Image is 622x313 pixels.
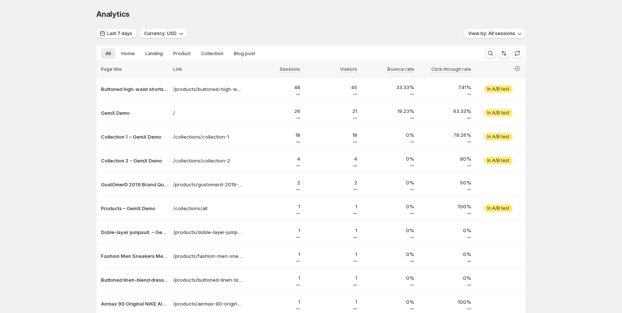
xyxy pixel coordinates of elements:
span: In A/B test [487,134,510,140]
a: /collections/collection-1 [173,133,243,140]
span: Home [121,51,135,57]
span: Sessions [280,66,300,72]
p: 0% [362,298,414,306]
button: Products – GemX Demo [101,205,169,212]
p: 63.33% [419,107,471,115]
span: In A/B test [487,86,510,92]
button: Doble-layer jumpsuit. – GemX Demo [101,228,169,236]
button: Collection 1 – GemX Demo [101,133,169,140]
span: Visitors [340,66,357,72]
p: 0% [362,227,414,234]
p: 0% [362,131,414,139]
p: GustOmerD 2019 Brand Quality Cotton Polo Shirt Men Solid Slim Fit Shor – GemX Demo [101,181,169,188]
button: Fashion Men Sneakers Mesh Casual Shoes Lac-up Mens Shoes Lightweight V – GemX Demo [101,252,169,260]
a: /products/buttoned-linen-blend-dress [173,276,243,284]
span: Product [173,51,191,57]
button: Airmax 90 Original NIKE AIR MAX 90 ESSENTIAL men's Running Shoes Sport – GemX Demo [101,300,169,307]
p: 1 [248,250,300,258]
span: In A/B test [487,158,510,164]
p: 2 [305,179,357,186]
span: Click-through rate [431,66,471,72]
button: Search and filter results [485,48,496,59]
button: Currency: USD [140,28,187,39]
p: 0% [362,250,414,258]
p: 0% [419,250,471,258]
span: Bounce rate [387,66,414,72]
p: 2 [248,179,300,186]
a: /products/airmax-90-original-nike-air-max-90-essential-mens-running-shoes-sport-outdoor-sneakers-... [173,300,243,307]
a: /products/doble-layer-jumpsuit [173,228,243,236]
p: 1 [305,250,357,258]
p: 4 [305,155,357,162]
span: All [105,51,111,57]
p: 0% [362,274,414,282]
p: 48 [248,83,300,91]
p: 45 [305,83,357,91]
p: 1 [248,203,300,210]
p: 0% [362,203,414,210]
p: 18 [248,131,300,139]
button: Buttoned linen-blend dress – GemX Demo [101,276,169,284]
p: 1 [305,298,357,306]
button: Buttoned high-waist shorts test – GemX Demo [101,85,169,93]
p: /collections/all [173,205,243,212]
p: 33.33% [362,83,414,91]
p: 1 [305,203,357,210]
p: 0% [362,179,414,186]
p: 1 [248,274,300,282]
span: Analytics [96,10,130,19]
button: View by: All sessions [464,28,526,39]
p: /products/buttoned-high-waist-shorts [173,85,243,93]
span: Collection [201,51,223,57]
span: Blog post [234,51,255,57]
span: Currency: USD [144,31,177,37]
p: 50% [419,179,471,186]
span: Page title [101,66,122,72]
span: Landing [145,51,163,57]
span: In A/B test [487,110,510,116]
p: 26 [248,107,300,115]
button: Collection 2 – GemX Demo [101,157,169,164]
span: Link [173,66,182,72]
span: Last 7 days [107,31,132,37]
p: 1 [305,274,357,282]
p: 18 [305,131,357,139]
p: 1 [248,298,300,306]
button: GemX Demo [101,109,169,117]
a: /products/gustomerd-2019-brand-quality-cotton-polo-shirt-men-solid-slim-fit-short-sleeve-polos-me... [173,181,243,188]
p: 0% [419,227,471,234]
button: Sort the results [499,48,509,59]
a: /products/fashion-men-sneakers-mesh-casual-shoes-lac-up-mens-shoes-lightweight-vulcanize-shoes-wa... [173,252,243,260]
span: In A/B test [487,205,510,211]
p: 78.26% [419,131,471,139]
a: / [173,109,243,117]
p: 1 [248,227,300,234]
a: /collections/collection-2 [173,157,243,164]
button: Last 7 days [96,28,137,39]
p: 0% [362,155,414,162]
p: 1 [305,227,357,234]
p: 21 [305,107,357,115]
p: 19.23% [362,107,414,115]
p: 80% [419,155,471,162]
p: 4 [248,155,300,162]
p: 100% [419,298,471,306]
p: 7.41% [419,83,471,91]
span: View by: All sessions [468,31,515,37]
